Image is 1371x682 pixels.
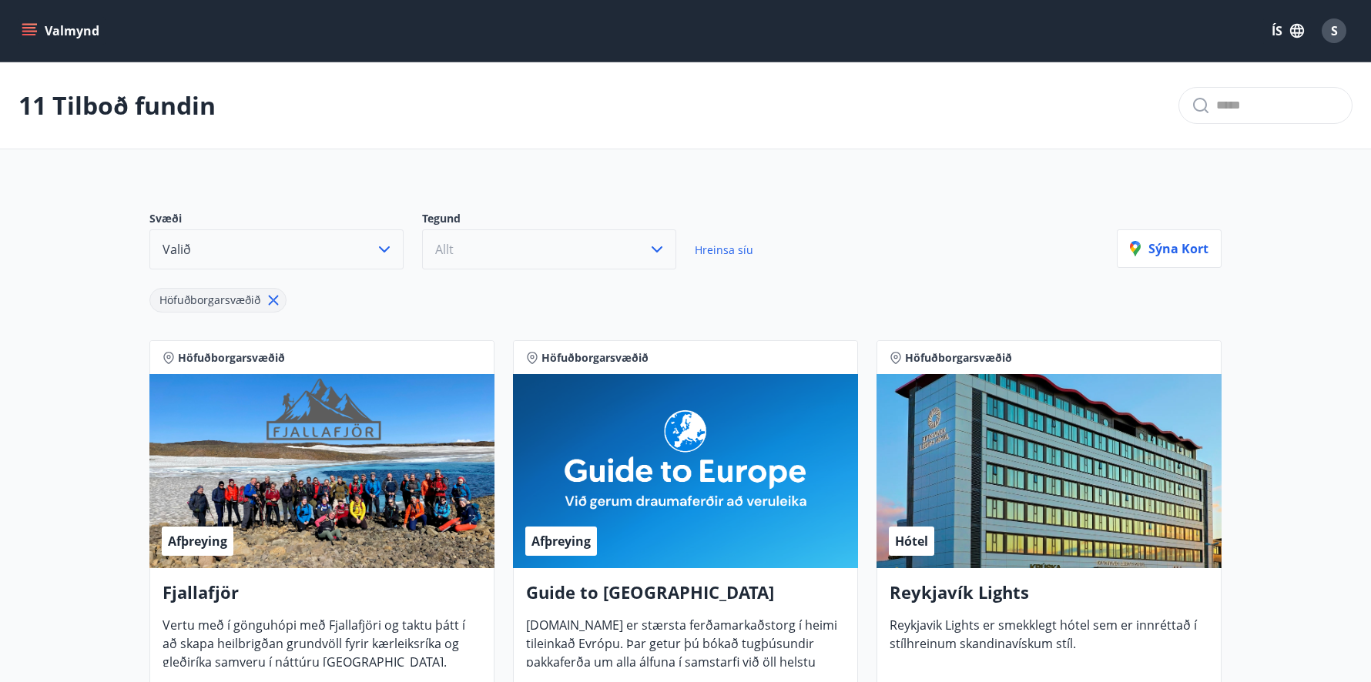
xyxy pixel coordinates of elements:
[178,350,285,366] span: Höfuðborgarsvæðið
[890,617,1197,664] span: Reykjavik Lights er smekklegt hótel sem er innréttað í stílhreinum skandinavískum stíl.
[159,293,260,307] span: Höfuðborgarsvæðið
[18,89,216,122] p: 11 Tilboð fundin
[163,241,191,258] span: Valið
[149,211,422,229] p: Svæði
[435,241,454,258] span: Allt
[1117,229,1222,268] button: Sýna kort
[163,580,481,616] h4: Fjallafjör
[149,288,287,313] div: Höfuðborgarsvæðið
[526,580,845,616] h4: Guide to [GEOGRAPHIC_DATA]
[890,580,1208,616] h4: Reykjavík Lights
[541,350,649,366] span: Höfuðborgarsvæðið
[422,229,676,269] button: Allt
[1130,240,1208,257] p: Sýna kort
[422,211,695,229] p: Tegund
[168,533,227,550] span: Afþreying
[895,533,928,550] span: Hótel
[1316,12,1353,49] button: S
[18,17,106,45] button: menu
[1263,17,1312,45] button: ÍS
[695,242,753,257] span: Hreinsa síu
[149,229,404,269] button: Valið
[531,533,591,550] span: Afþreying
[905,350,1012,366] span: Höfuðborgarsvæðið
[1331,22,1338,39] span: S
